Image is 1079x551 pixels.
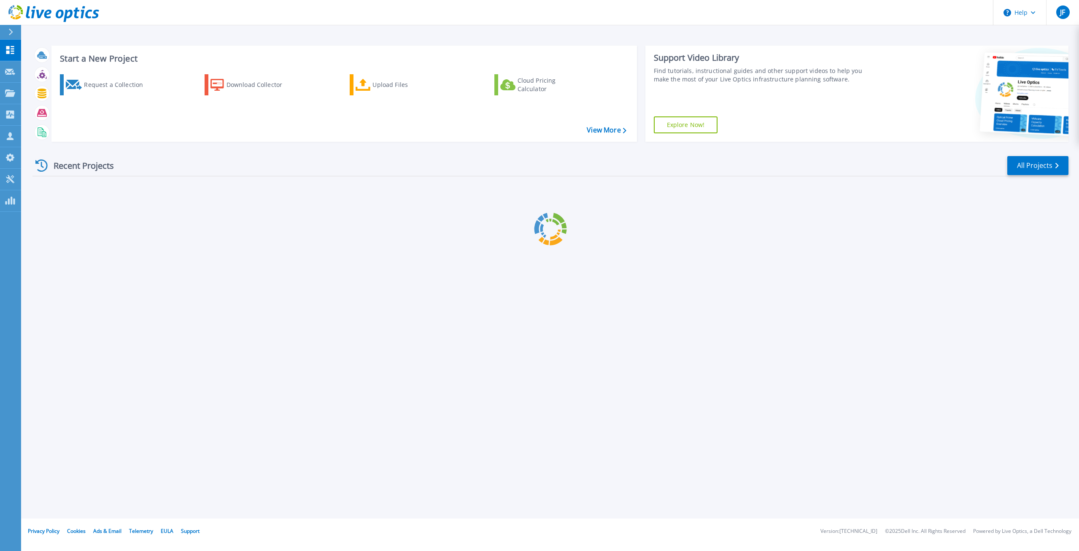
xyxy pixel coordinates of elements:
a: EULA [161,527,173,535]
a: Support [181,527,200,535]
div: Support Video Library [654,52,873,63]
a: Cloud Pricing Calculator [494,74,588,95]
a: Request a Collection [60,74,154,95]
a: Download Collector [205,74,299,95]
li: © 2025 Dell Inc. All Rights Reserved [885,529,966,534]
div: Request a Collection [84,76,151,93]
div: Recent Projects [32,155,125,176]
a: Upload Files [350,74,444,95]
h3: Start a New Project [60,54,626,63]
a: Explore Now! [654,116,718,133]
div: Cloud Pricing Calculator [518,76,585,93]
a: View More [587,126,626,134]
div: Download Collector [227,76,294,93]
a: Ads & Email [93,527,121,535]
li: Powered by Live Optics, a Dell Technology [973,529,1071,534]
span: JF [1060,9,1065,16]
a: Telemetry [129,527,153,535]
li: Version: [TECHNICAL_ID] [820,529,877,534]
a: Cookies [67,527,86,535]
a: Privacy Policy [28,527,59,535]
a: All Projects [1007,156,1068,175]
div: Upload Files [372,76,440,93]
div: Find tutorials, instructional guides and other support videos to help you make the most of your L... [654,67,873,84]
